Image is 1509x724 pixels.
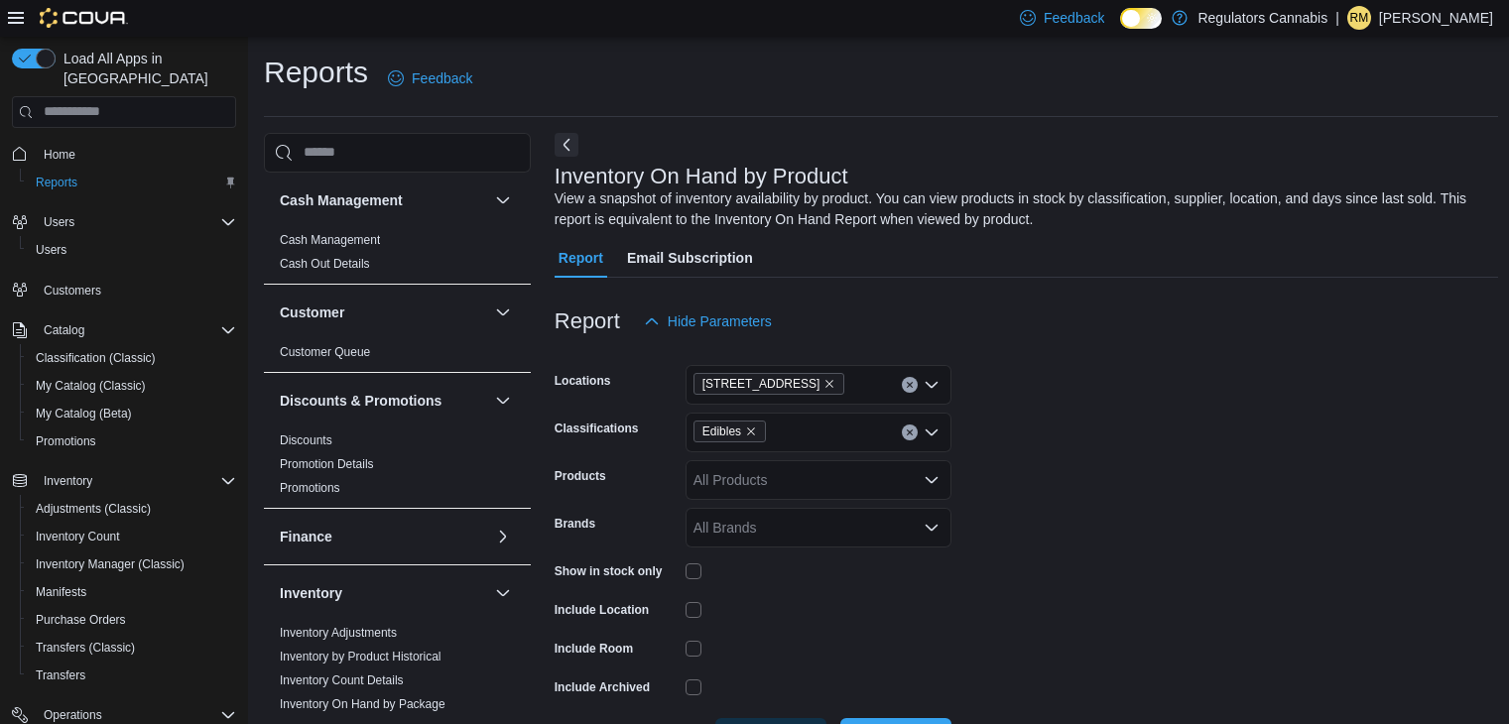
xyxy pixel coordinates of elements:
[1120,8,1162,29] input: Dark Mode
[280,583,342,603] h3: Inventory
[924,424,940,440] button: Open list of options
[28,171,85,194] a: Reports
[20,400,244,427] button: My Catalog (Beta)
[693,421,766,442] span: Edibles
[36,318,92,342] button: Catalog
[36,612,126,628] span: Purchase Orders
[20,344,244,372] button: Classification (Classic)
[280,457,374,471] a: Promotion Details
[4,316,244,344] button: Catalog
[555,516,595,532] label: Brands
[280,391,441,411] h3: Discounts & Promotions
[28,497,236,521] span: Adjustments (Classic)
[1379,6,1493,30] p: [PERSON_NAME]
[20,427,244,455] button: Promotions
[28,608,134,632] a: Purchase Orders
[264,228,531,284] div: Cash Management
[280,527,332,546] h3: Finance
[924,377,940,393] button: Open list of options
[36,210,82,234] button: Users
[28,429,104,453] a: Promotions
[36,406,132,422] span: My Catalog (Beta)
[555,563,663,579] label: Show in stock only
[668,311,772,331] span: Hide Parameters
[280,527,487,546] button: Finance
[28,374,154,398] a: My Catalog (Classic)
[1044,8,1104,28] span: Feedback
[44,707,102,723] span: Operations
[280,481,340,495] a: Promotions
[280,344,370,360] span: Customer Queue
[280,456,374,472] span: Promotion Details
[36,210,236,234] span: Users
[280,190,403,210] h3: Cash Management
[924,472,940,488] button: Open list of options
[20,169,244,196] button: Reports
[28,402,236,425] span: My Catalog (Beta)
[555,468,606,484] label: Products
[1347,6,1371,30] div: Rachel McLennan
[280,302,344,322] h3: Customer
[491,389,515,413] button: Discounts & Promotions
[902,377,918,393] button: Clear input
[36,378,146,394] span: My Catalog (Classic)
[280,391,487,411] button: Discounts & Promotions
[555,133,578,157] button: Next
[36,640,135,656] span: Transfers (Classic)
[555,165,848,188] h3: Inventory On Hand by Product
[28,374,236,398] span: My Catalog (Classic)
[36,242,66,258] span: Users
[280,650,441,664] a: Inventory by Product Historical
[28,636,236,660] span: Transfers (Classic)
[264,53,368,92] h1: Reports
[28,636,143,660] a: Transfers (Classic)
[555,602,649,618] label: Include Location
[4,276,244,304] button: Customers
[555,188,1489,230] div: View a snapshot of inventory availability by product. You can view products in stock by classific...
[28,580,94,604] a: Manifests
[36,143,83,167] a: Home
[902,424,918,440] button: Clear input
[36,175,77,190] span: Reports
[28,402,140,425] a: My Catalog (Beta)
[636,302,780,341] button: Hide Parameters
[40,8,128,28] img: Cova
[4,467,244,495] button: Inventory
[280,697,445,711] a: Inventory On Hand by Package
[555,679,650,695] label: Include Archived
[36,667,85,683] span: Transfers
[1335,6,1339,30] p: |
[28,552,192,576] a: Inventory Manager (Classic)
[702,374,820,394] span: [STREET_ADDRESS]
[36,469,236,493] span: Inventory
[44,322,84,338] span: Catalog
[280,626,397,640] a: Inventory Adjustments
[280,583,487,603] button: Inventory
[924,520,940,536] button: Open list of options
[28,346,236,370] span: Classification (Classic)
[56,49,236,88] span: Load All Apps in [GEOGRAPHIC_DATA]
[693,373,845,395] span: 650 Division Rd
[20,662,244,689] button: Transfers
[264,340,531,372] div: Customer
[20,606,244,634] button: Purchase Orders
[280,672,404,688] span: Inventory Count Details
[1350,6,1369,30] span: RM
[555,309,620,333] h3: Report
[280,480,340,496] span: Promotions
[280,256,370,272] span: Cash Out Details
[28,238,236,262] span: Users
[28,238,74,262] a: Users
[491,581,515,605] button: Inventory
[280,649,441,664] span: Inventory by Product Historical
[555,373,611,389] label: Locations
[20,495,244,523] button: Adjustments (Classic)
[280,696,445,712] span: Inventory On Hand by Package
[20,523,244,550] button: Inventory Count
[28,429,236,453] span: Promotions
[280,190,487,210] button: Cash Management
[36,278,236,302] span: Customers
[28,664,236,687] span: Transfers
[555,421,639,436] label: Classifications
[491,188,515,212] button: Cash Management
